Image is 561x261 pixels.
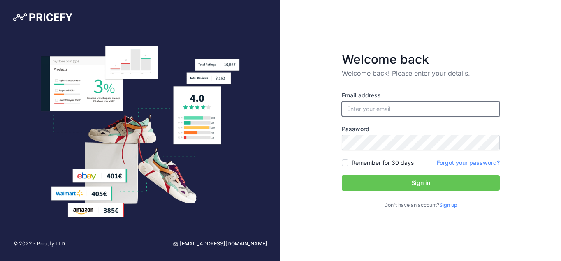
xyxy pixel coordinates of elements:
h3: Welcome back [342,52,500,67]
p: Don't have an account? [342,201,500,209]
label: Remember for 30 days [352,159,414,167]
a: Sign up [439,202,457,208]
p: Welcome back! Please enter your details. [342,68,500,78]
p: © 2022 - Pricefy LTD [13,240,65,248]
label: Email address [342,91,500,99]
label: Password [342,125,500,133]
img: Pricefy [13,13,72,21]
a: Forgot your password? [437,159,500,166]
button: Sign in [342,175,500,191]
a: [EMAIL_ADDRESS][DOMAIN_NAME] [173,240,267,248]
input: Enter your email [342,101,500,117]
